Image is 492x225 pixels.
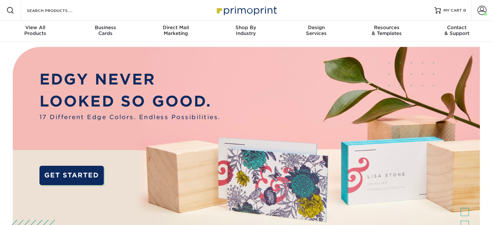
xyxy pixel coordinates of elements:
a: DesignServices [281,21,351,41]
a: Resources& Templates [351,21,421,41]
input: SEARCH PRODUCTS..... [26,6,89,14]
img: Primoprint [214,3,279,17]
span: MY CART [443,8,462,13]
div: Marketing [141,25,211,36]
span: Contact [422,25,492,30]
span: Business [70,25,140,30]
div: & Templates [351,25,421,36]
a: Contact& Support [422,21,492,41]
span: Shop By [211,25,281,30]
a: BusinessCards [70,21,140,41]
span: Resources [351,25,421,30]
a: Shop ByIndustry [211,21,281,41]
span: 0 [463,8,466,13]
span: Direct Mail [141,25,211,30]
div: Cards [70,25,140,36]
a: Direct MailMarketing [141,21,211,41]
p: EDGY NEVER [39,68,221,90]
div: & Support [422,25,492,36]
p: LOOKED SO GOOD. [39,90,221,112]
a: GET STARTED [39,166,104,185]
div: Services [281,25,351,36]
span: Design [281,25,351,30]
div: Industry [211,25,281,36]
span: 17 Different Edge Colors. Endless Possibilities. [39,113,221,121]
